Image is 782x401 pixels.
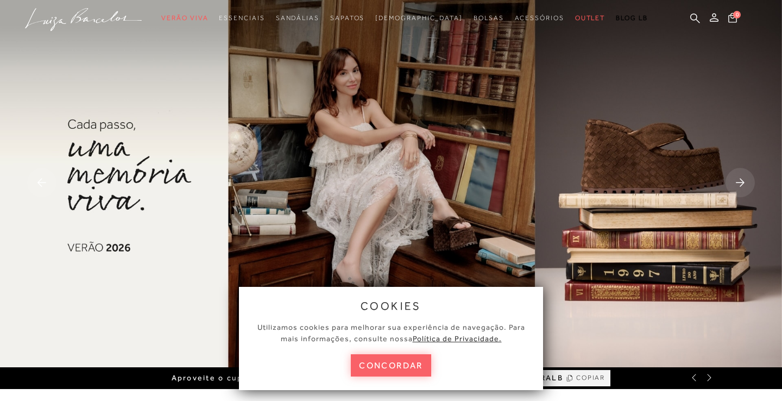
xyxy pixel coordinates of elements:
button: 0 [725,12,740,27]
span: Sandálias [276,14,319,22]
a: Política de Privacidade. [413,334,502,343]
span: Sapatos [330,14,364,22]
a: noSubCategoriesText [474,8,504,28]
a: BLOG LB [616,8,647,28]
a: noSubCategoriesText [515,8,564,28]
a: noSubCategoriesText [219,8,264,28]
span: 0 [733,11,741,18]
span: [DEMOGRAPHIC_DATA] [375,14,463,22]
a: noSubCategoriesText [161,8,208,28]
span: Utilizamos cookies para melhorar sua experiência de navegação. Para mais informações, consulte nossa [257,323,525,343]
span: Outlet [575,14,606,22]
span: Aproveite o cupom de primeira compra [172,373,346,383]
span: BLOG LB [616,14,647,22]
span: Bolsas [474,14,504,22]
a: noSubCategoriesText [330,8,364,28]
a: noSubCategoriesText [276,8,319,28]
a: noSubCategoriesText [375,8,463,28]
button: concordar [351,354,431,377]
a: noSubCategoriesText [575,8,606,28]
span: COPIAR [576,373,606,383]
span: Acessórios [515,14,564,22]
span: Essenciais [219,14,264,22]
span: cookies [361,300,421,312]
span: Verão Viva [161,14,208,22]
